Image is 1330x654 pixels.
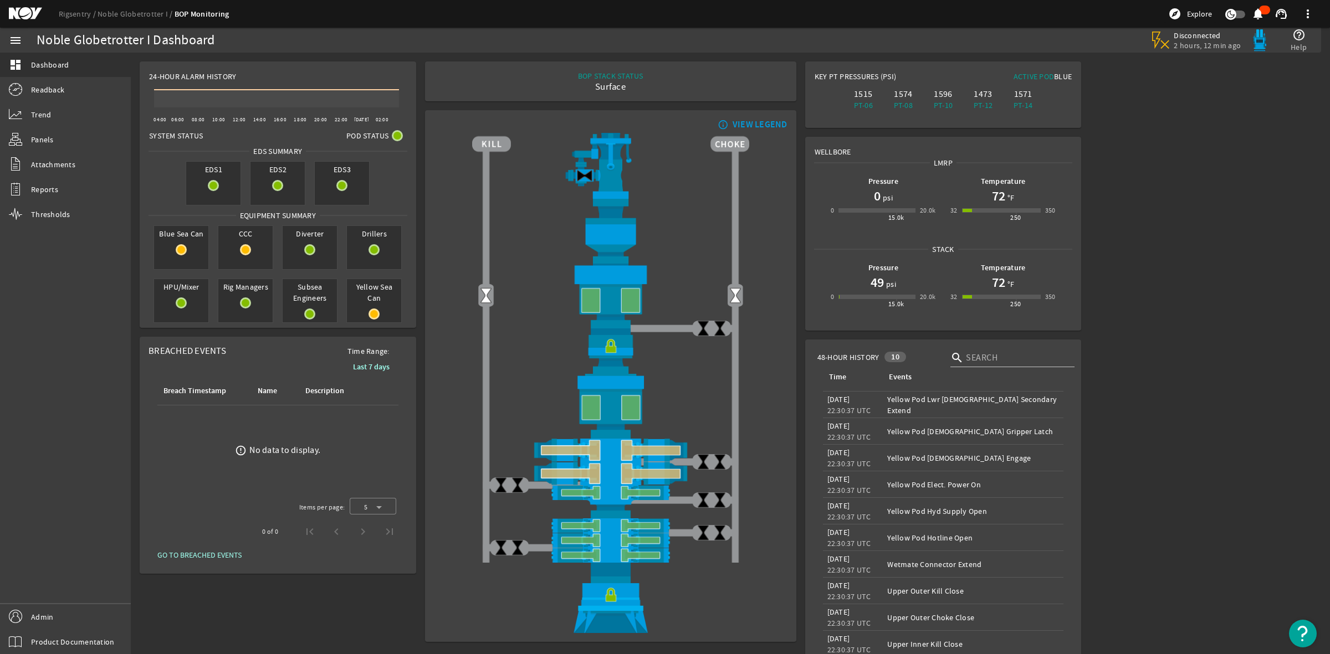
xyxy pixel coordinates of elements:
[31,611,53,622] span: Admin
[250,162,305,177] span: EDS2
[509,539,526,556] img: ValveClose.png
[1187,8,1212,19] span: Explore
[887,559,1059,570] div: Wetmate Connector Extend
[493,539,509,556] img: ValveClose.png
[827,474,850,484] legacy-datetime-component: [DATE]
[578,81,643,92] div: Surface
[305,385,344,397] div: Description
[827,538,871,548] legacy-datetime-component: 22:30:37 UTC
[1295,1,1321,27] button: more_vert
[283,279,337,306] span: Subsea Engineers
[472,518,749,533] img: PipeRamOpen.png
[472,328,749,374] img: RiserConnectorLock.png
[887,394,1059,416] div: Yellow Pod Lwr [DEMOGRAPHIC_DATA] Secondary Extend
[827,459,871,468] legacy-datetime-component: 22:30:37 UTC
[59,9,98,19] a: Rigsentry
[992,274,1005,291] h1: 72
[157,549,242,560] span: GO TO BREACHED EVENTS
[712,524,728,541] img: ValveClose.png
[727,287,744,303] img: Valve2Open.png
[815,71,943,86] div: Key PT Pressures (PSI)
[31,84,64,95] span: Readback
[576,167,593,184] img: Valve2Close.png
[950,351,964,364] i: search
[509,477,526,493] img: ValveClose.png
[827,371,874,383] div: Time
[829,371,846,383] div: Time
[1174,30,1241,40] span: Disconnected
[149,345,226,357] span: Breached Events
[695,320,712,337] img: ValveClose.png
[346,130,389,141] span: Pod Status
[868,176,898,187] b: Pressure
[827,485,871,495] legacy-datetime-component: 22:30:37 UTC
[347,226,401,241] span: Drillers
[274,116,287,123] text: 16:00
[212,116,225,123] text: 10:00
[1005,89,1041,100] div: 1571
[9,58,22,71] mat-icon: dashboard
[249,146,306,157] span: EDS SUMMARY
[827,512,871,522] legacy-datetime-component: 22:30:37 UTC
[827,554,850,564] legacy-datetime-component: [DATE]
[162,385,243,397] div: Breach Timestamp
[256,385,290,397] div: Name
[928,244,958,255] span: Stack
[149,71,236,82] span: 24-Hour Alarm History
[827,501,850,511] legacy-datetime-component: [DATE]
[920,205,936,216] div: 20.0k
[871,274,884,291] h1: 49
[888,298,904,310] div: 15.0k
[981,176,1026,187] b: Temperature
[846,89,881,100] div: 1515
[335,116,347,123] text: 22:00
[695,524,712,541] img: ValveClose.png
[1289,620,1317,647] button: Open Resource Center
[846,100,881,111] div: PT-06
[1005,279,1015,290] span: °F
[887,426,1059,437] div: Yellow Pod [DEMOGRAPHIC_DATA] Gripper Latch
[37,35,215,46] div: Noble Globetrotter I Dashboard
[925,89,961,100] div: 1596
[1249,29,1271,52] img: Bluepod.svg
[304,385,359,397] div: Description
[827,634,850,643] legacy-datetime-component: [DATE]
[163,385,226,397] div: Breach Timestamp
[886,100,921,111] div: PT-08
[344,357,398,377] button: Last 7 days
[478,287,494,303] img: Valve2Open.png
[186,162,241,177] span: EDS1
[874,187,881,205] h1: 0
[887,506,1059,517] div: Yellow Pod Hyd Supply Open
[887,452,1059,464] div: Yellow Pod [DEMOGRAPHIC_DATA] Engage
[981,262,1026,273] b: Temperature
[831,291,834,302] div: 0
[827,591,871,601] legacy-datetime-component: 22:30:37 UTC
[925,100,961,111] div: PT-10
[712,320,728,337] img: ValveClose.png
[1174,40,1241,50] span: 2 hours, 12 min ago
[695,492,712,508] img: ValveClose.png
[472,439,749,462] img: ShearRamOpenBlock.png
[887,371,1055,383] div: Events
[827,447,850,457] legacy-datetime-component: [DATE]
[827,432,871,442] legacy-datetime-component: 22:30:37 UTC
[1010,212,1021,223] div: 250
[154,279,208,295] span: HPU/Mixer
[299,502,345,513] div: Items per page:
[868,262,898,273] b: Pressure
[236,210,320,221] span: Equipment Summary
[695,454,712,470] img: ValveClose.png
[31,134,54,145] span: Panels
[472,548,749,563] img: PipeRamOpen.png
[376,116,388,123] text: 02:00
[258,385,277,397] div: Name
[712,454,728,470] img: ValveClose.png
[887,638,1059,650] div: Upper Inner Kill Close
[827,405,871,415] legacy-datetime-component: 22:30:37 UTC
[1014,71,1055,81] span: Active Pod
[806,137,1081,157] div: Wellbore
[889,371,912,383] div: Events
[233,116,245,123] text: 12:00
[888,212,904,223] div: 15.0k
